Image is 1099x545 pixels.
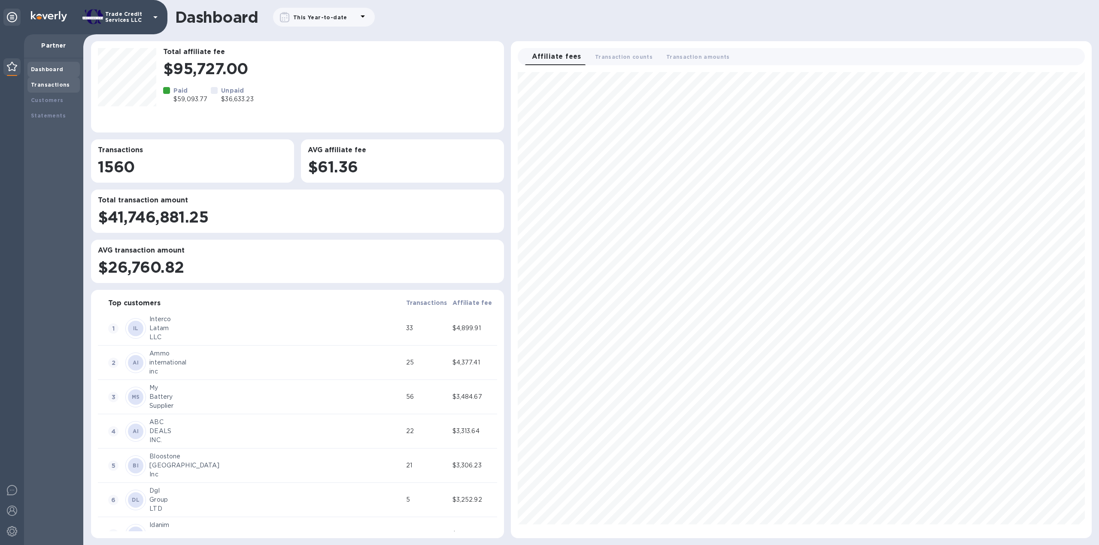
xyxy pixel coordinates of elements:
[108,323,118,334] span: 1
[163,48,497,56] h3: Total affiliate fee
[666,52,730,61] span: Transaction amounts
[221,95,253,104] p: $36,633.23
[108,358,118,368] span: 2
[406,299,447,306] b: Transactions
[31,97,64,103] b: Customers
[173,95,207,104] p: $59,093.77
[133,325,139,331] b: IL
[149,436,402,445] div: INC.
[108,299,161,307] h3: Top customers
[105,11,148,23] p: Trade Credit Services LLC
[133,462,139,469] b: BI
[406,461,449,470] div: 21
[3,9,21,26] div: Unpin categories
[149,324,402,333] div: Latam
[149,333,402,342] div: LLC
[134,531,138,537] b: II
[149,401,402,410] div: Supplier
[149,427,402,436] div: DEALS
[149,315,402,324] div: Interco
[149,486,402,495] div: Dgl
[98,158,287,176] h1: 1560
[149,521,402,530] div: Idanim
[149,418,402,427] div: ABC
[452,392,495,401] div: $3,484.67
[406,324,449,333] div: 33
[31,112,66,119] b: Statements
[7,62,17,71] img: Partner
[133,428,139,434] b: AI
[452,495,495,504] div: $3,252.92
[31,66,64,72] b: Dashboard
[452,358,495,367] div: $4,377.41
[308,158,497,176] h1: $61.36
[173,86,207,95] p: Paid
[108,426,118,437] span: 4
[221,86,253,95] p: Unpaid
[98,196,497,205] h3: Total transaction amount
[132,394,140,400] b: MS
[98,146,287,154] h3: Transactions
[406,530,449,539] div: 47
[452,427,495,436] div: $3,313.64
[108,495,118,505] span: 6
[595,52,653,61] span: Transaction counts
[149,392,402,401] div: Battery
[308,146,497,154] h3: AVG affiliate fee
[31,41,76,50] p: Partner
[406,495,449,504] div: 5
[149,530,402,539] div: Food
[406,298,447,308] span: Transactions
[149,349,402,358] div: Ammo
[149,495,402,504] div: Group
[31,11,67,21] img: Logo
[149,470,402,479] div: Inc
[532,51,581,63] span: Affiliate fees
[149,504,402,513] div: LTD
[452,298,492,308] span: Affiliate fee
[98,258,497,276] h1: $26,760.82
[98,208,497,226] h1: $41,746,881.25
[149,383,402,392] div: My
[163,60,497,78] h1: $95,727.00
[98,247,497,255] h3: AVG transaction amount
[149,461,402,470] div: [GEOGRAPHIC_DATA]
[108,461,118,471] span: 5
[108,392,118,402] span: 3
[149,452,402,461] div: Bloostone
[452,299,492,306] b: Affiliate fee
[175,8,258,26] h1: Dashboard
[406,392,449,401] div: 56
[31,81,70,88] b: Transactions
[452,324,495,333] div: $4,899.91
[132,497,140,503] b: DL
[149,367,402,376] div: inc
[133,359,139,366] b: AI
[406,358,449,367] div: 25
[293,14,347,21] b: This Year-to-date
[452,530,495,539] div: $3,176.78
[406,427,449,436] div: 22
[108,529,118,539] span: 7
[149,358,402,367] div: international
[452,461,495,470] div: $3,306.23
